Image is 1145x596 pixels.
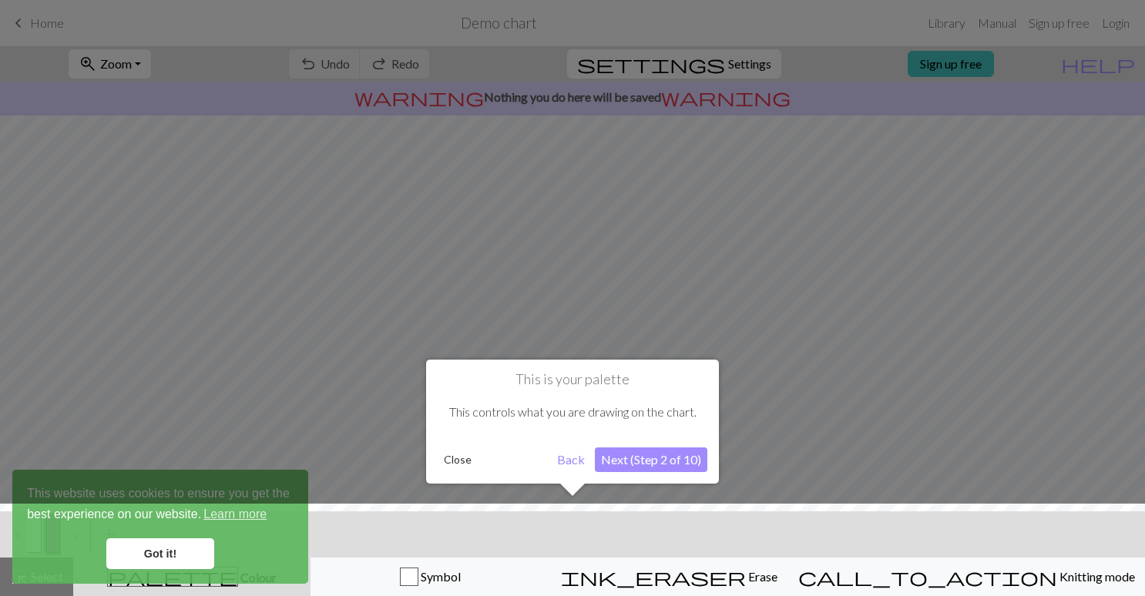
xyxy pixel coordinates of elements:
div: This controls what you are drawing on the chart. [438,388,707,436]
button: Back [551,447,591,472]
div: This is your palette [426,360,719,484]
button: Close [438,448,478,471]
button: Next (Step 2 of 10) [595,447,707,472]
h1: This is your palette [438,371,707,388]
